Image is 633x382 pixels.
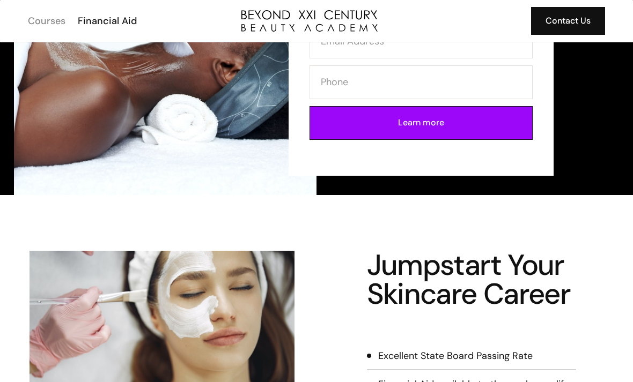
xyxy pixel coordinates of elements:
[28,14,65,28] div: Courses
[78,14,137,28] div: Financial Aid
[310,106,533,140] input: Learn more
[378,349,533,363] div: Excellent State Board Passing Rate
[310,65,533,99] input: Phone
[241,10,378,32] a: home
[21,14,71,28] a: Courses
[241,10,378,32] img: beyond logo
[531,7,605,35] a: Contact Us
[367,251,576,309] h4: Jumpstart Your Skincare Career
[71,14,142,28] a: Financial Aid
[546,14,591,28] div: Contact Us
